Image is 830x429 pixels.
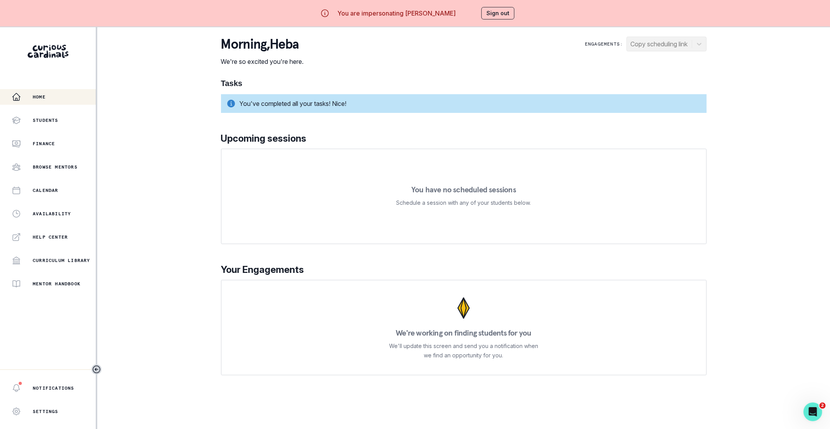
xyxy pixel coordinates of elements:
p: Schedule a session with any of your students below. [397,198,531,207]
p: You have no scheduled sessions [411,186,516,193]
p: You are impersonating [PERSON_NAME] [337,9,456,18]
p: We'll update this screen and send you a notification when we find an opportunity for you. [389,341,539,360]
p: Help Center [33,234,68,240]
p: Curriculum Library [33,257,90,264]
h1: Tasks [221,79,707,88]
p: Browse Mentors [33,164,77,170]
button: Toggle sidebar [91,364,102,374]
span: 2 [819,403,826,409]
p: Home [33,94,46,100]
p: We're so excited you're here. [221,57,304,66]
p: morning , Heba [221,37,304,52]
div: You've completed all your tasks! Nice! [221,94,707,113]
p: Notifications [33,385,74,391]
p: Settings [33,408,58,415]
p: Students [33,117,58,123]
img: Curious Cardinals Logo [28,45,68,58]
p: We're working on finding students for you [396,329,531,337]
p: Availability [33,211,71,217]
p: Finance [33,141,55,147]
p: Upcoming sessions [221,132,707,146]
iframe: Intercom live chat [804,403,822,421]
p: Calendar [33,187,58,193]
button: Sign out [481,7,514,19]
p: Your Engagements [221,263,707,277]
p: Engagements: [585,41,623,47]
p: Mentor Handbook [33,281,81,287]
